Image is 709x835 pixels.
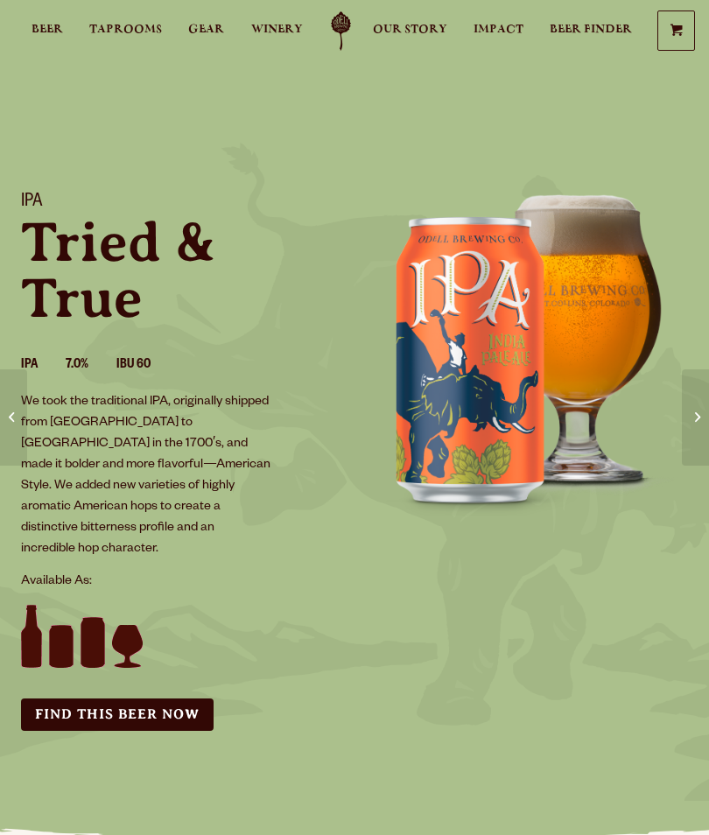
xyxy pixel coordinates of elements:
span: Taprooms [89,23,162,37]
p: We took the traditional IPA, originally shipped from [GEOGRAPHIC_DATA] to [GEOGRAPHIC_DATA] in th... [21,392,271,560]
a: Impact [474,11,523,51]
a: Beer [32,11,63,51]
span: Winery [251,23,303,37]
span: Gear [188,23,224,37]
p: Available As: [21,572,333,593]
h1: IPA [21,192,333,214]
a: Find this Beer Now [21,698,214,731]
span: Our Story [373,23,447,37]
a: Gear [188,11,224,51]
li: 7.0% [66,354,116,377]
span: Beer Finder [550,23,632,37]
a: Odell Home [319,11,363,51]
img: IPA can and glass [354,171,709,525]
a: Taprooms [89,11,162,51]
span: Impact [474,23,523,37]
a: Our Story [373,11,447,51]
a: Winery [251,11,303,51]
p: Tried & True [21,214,333,326]
li: IBU 60 [116,354,179,377]
a: Beer Finder [550,11,632,51]
li: IPA [21,354,66,377]
span: Beer [32,23,63,37]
